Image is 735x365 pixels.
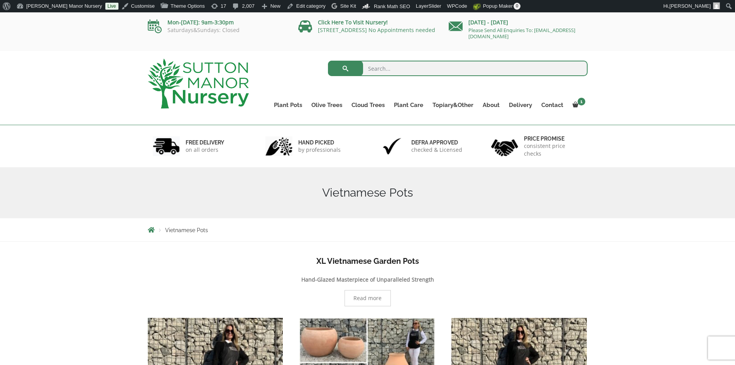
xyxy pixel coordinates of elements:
[449,18,588,27] p: [DATE] - [DATE]
[524,142,583,158] p: consistent price checks
[491,134,518,158] img: 4.jpg
[478,100,504,110] a: About
[468,27,575,40] a: Please Send All Enquiries To: [EMAIL_ADDRESS][DOMAIN_NAME]
[514,3,520,10] span: 0
[347,100,389,110] a: Cloud Trees
[105,3,118,10] a: Live
[265,136,292,156] img: 2.jpg
[524,135,583,142] h6: Price promise
[148,186,588,200] h1: Vietnamese Pots
[298,139,341,146] h6: hand picked
[298,146,341,154] p: by professionals
[307,100,347,110] a: Olive Trees
[389,100,428,110] a: Plant Care
[269,100,307,110] a: Plant Pots
[186,139,224,146] h6: FREE DELIVERY
[669,3,711,9] span: [PERSON_NAME]
[428,100,478,110] a: Topiary&Other
[186,146,224,154] p: on all orders
[153,136,180,156] img: 1.jpg
[148,59,249,109] img: logo
[148,27,287,33] p: Saturdays&Sundays: Closed
[318,19,388,26] a: Click Here To Visit Nursery!
[148,227,588,233] nav: Breadcrumbs
[374,3,410,9] span: Rank Math SEO
[378,136,406,156] img: 3.jpg
[165,227,208,233] span: Vietnamese Pots
[568,100,588,110] a: 1
[353,295,382,301] span: Read more
[411,139,462,146] h6: Defra approved
[328,61,588,76] input: Search...
[148,18,287,27] p: Mon-[DATE]: 9am-3:30pm
[578,98,585,105] span: 1
[340,3,356,9] span: Site Kit
[411,146,462,154] p: checked & Licensed
[537,100,568,110] a: Contact
[504,100,537,110] a: Delivery
[301,276,434,283] b: Hand-Glazed Masterpiece of Unparalleled Strength
[316,256,419,266] b: XL Vietnamese Garden Pots
[318,26,435,34] a: [STREET_ADDRESS] No Appointments needed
